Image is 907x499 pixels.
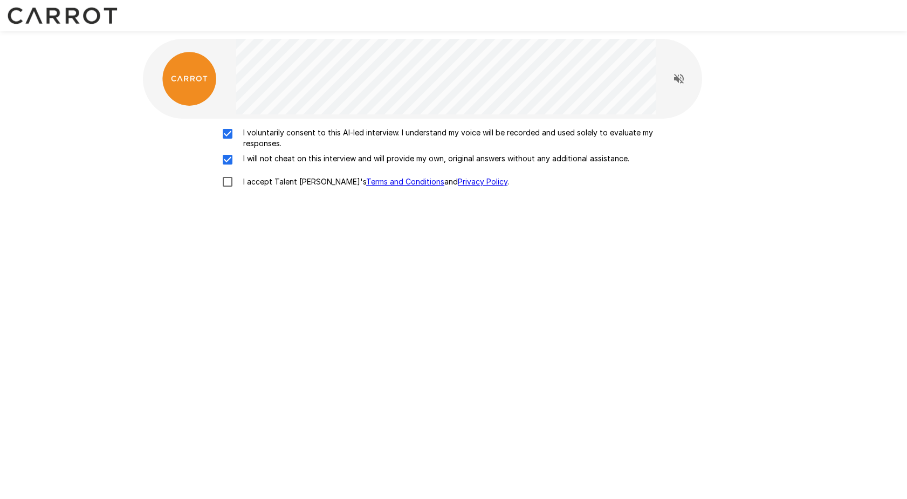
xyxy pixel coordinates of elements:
p: I voluntarily consent to this AI-led interview. I understand my voice will be recorded and used s... [239,127,691,149]
p: I accept Talent [PERSON_NAME]'s and . [239,176,509,187]
p: I will not cheat on this interview and will provide my own, original answers without any addition... [239,153,629,164]
button: Read questions aloud [668,68,690,90]
a: Terms and Conditions [366,177,444,186]
img: carrot_logo.png [162,52,216,106]
a: Privacy Policy [458,177,507,186]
